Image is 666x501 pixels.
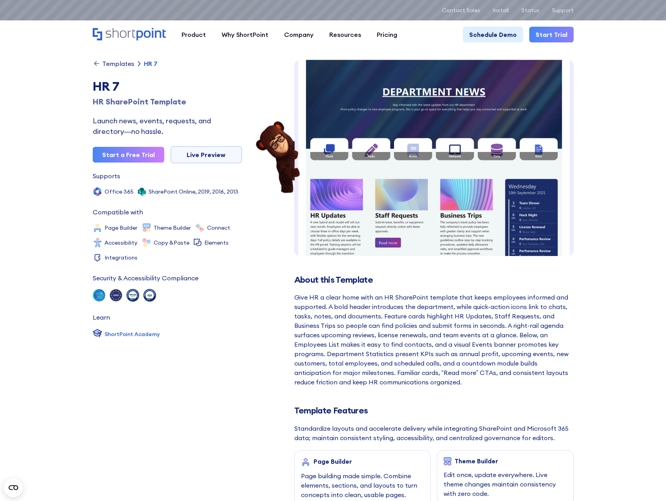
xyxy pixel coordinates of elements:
h2: About this Template [294,275,574,285]
a: Templates [93,60,134,68]
a: ShortPoint Academy [93,328,160,340]
a: Schedule Demo [463,27,523,42]
img: soc 2 [93,289,105,302]
div: Supports [93,173,120,179]
div: Pricing [377,30,397,39]
a: Product [174,27,214,42]
div: Product [182,30,206,39]
a: Start Trial [529,27,574,42]
div: Why ShortPoint [222,30,268,39]
div: HR 7 [93,77,242,96]
div: Elements [204,240,229,245]
div: Edit once, update everywhere. Live theme changes maintain consistency with zero code. [444,470,567,498]
a: Resources [321,27,369,42]
div: Compatible with [93,209,143,215]
div: Theme Builder [455,457,498,464]
h2: Template Features [294,406,574,415]
div: ShortPoint Academy [105,330,160,338]
div: Standardize layouts and accelerate delivery while integrating SharePoint and Microsoft 365 data; ... [294,424,574,442]
div: Templates [102,60,134,67]
button: Open CMP widget [4,478,23,497]
a: Live Preview [171,146,242,163]
div: Integrations [105,255,138,260]
iframe: Chat Widget [627,463,666,501]
a: Start a Free Trial [93,147,164,163]
div: Give HR a clear home with an HR SharePoint template that keeps employees informed and supported. ... [294,293,574,387]
div: Learn [93,314,110,320]
div: Connect [207,225,230,230]
div: Launch news, events, requests, and directory—no hassle. [93,115,242,137]
a: Support [552,7,574,13]
a: Pricing [369,27,405,42]
div: Page Builder [314,458,352,465]
div: HR 7 [144,60,158,67]
div: Copy &Paste [154,240,189,245]
div: Office 365 [105,189,134,194]
div: Accessibility [105,240,138,245]
a: Install [493,7,509,13]
a: Home [93,28,166,41]
div: Page Builder [105,225,138,230]
div: Company [284,30,314,39]
a: Why ShortPoint [214,27,276,42]
div: SharePoint Online, 2019, 2016, 2013 [149,189,239,194]
div: Resources [329,30,361,39]
div: Page building made simple. Combine elements, sections, and layouts to turn concepts into clean, u... [301,471,424,499]
div: Security & Accessibility Compliance [93,275,198,281]
a: Status [521,7,539,13]
div: Theme Builder [154,225,191,230]
div: HR SharePoint Template [93,96,242,108]
a: Company [276,27,321,42]
a: Contact Sales [442,7,480,13]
